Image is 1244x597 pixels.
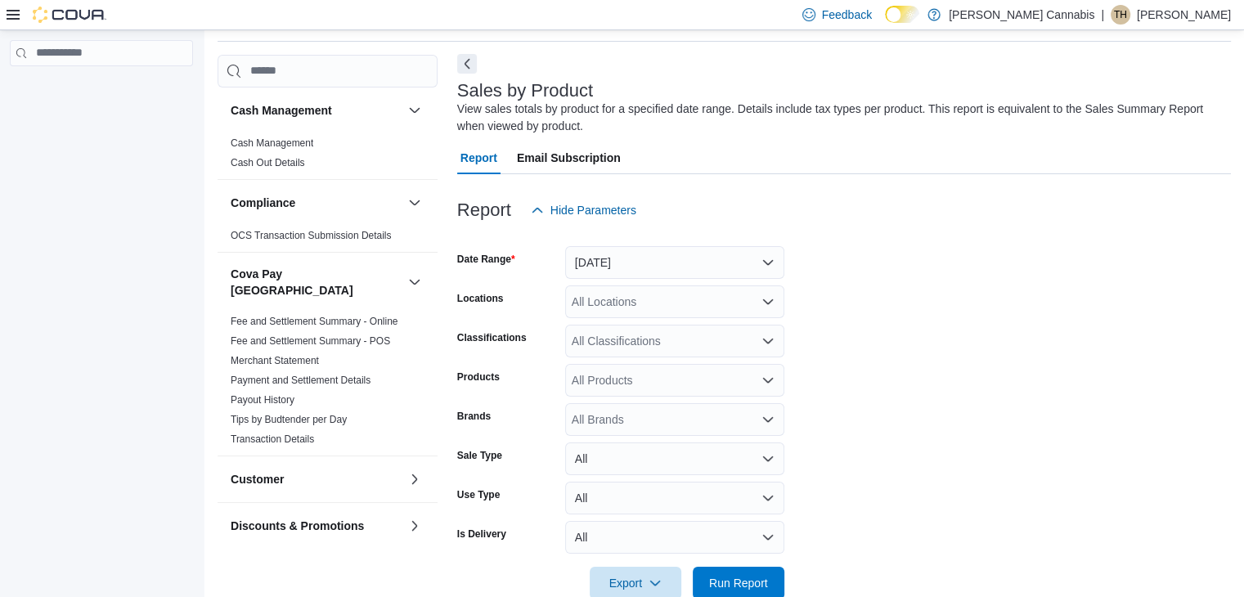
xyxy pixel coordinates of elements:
[231,413,347,426] span: Tips by Budtender per Day
[949,5,1094,25] p: [PERSON_NAME] Cannabis
[231,195,295,211] h3: Compliance
[231,335,390,347] a: Fee and Settlement Summary - POS
[231,315,398,328] span: Fee and Settlement Summary - Online
[457,253,515,266] label: Date Range
[1114,5,1127,25] span: TH
[231,354,319,367] span: Merchant Statement
[460,141,497,174] span: Report
[231,471,402,487] button: Customer
[457,200,511,220] h3: Report
[231,316,398,327] a: Fee and Settlement Summary - Online
[231,229,392,242] span: OCS Transaction Submission Details
[550,202,636,218] span: Hide Parameters
[231,137,313,149] a: Cash Management
[565,521,784,554] button: All
[565,442,784,475] button: All
[761,413,775,426] button: Open list of options
[1101,5,1104,25] p: |
[565,246,784,279] button: [DATE]
[405,193,424,213] button: Compliance
[885,23,886,24] span: Dark Mode
[231,137,313,150] span: Cash Management
[231,393,294,406] span: Payout History
[457,527,506,541] label: Is Delivery
[231,157,305,168] a: Cash Out Details
[231,518,402,534] button: Discounts & Promotions
[231,518,364,534] h3: Discounts & Promotions
[457,81,593,101] h3: Sales by Product
[405,272,424,292] button: Cova Pay [GEOGRAPHIC_DATA]
[565,482,784,514] button: All
[822,7,872,23] span: Feedback
[231,230,392,241] a: OCS Transaction Submission Details
[231,375,371,386] a: Payment and Settlement Details
[231,102,402,119] button: Cash Management
[761,295,775,308] button: Open list of options
[885,6,919,23] input: Dark Mode
[231,471,284,487] h3: Customer
[231,266,402,298] button: Cova Pay [GEOGRAPHIC_DATA]
[761,374,775,387] button: Open list of options
[457,449,502,462] label: Sale Type
[405,469,424,489] button: Customer
[231,374,371,387] span: Payment and Settlement Details
[1137,5,1231,25] p: [PERSON_NAME]
[231,394,294,406] a: Payout History
[405,516,424,536] button: Discounts & Promotions
[1111,5,1130,25] div: Tanya Heimbecker
[457,331,527,344] label: Classifications
[231,414,347,425] a: Tips by Budtender per Day
[10,70,193,109] nav: Complex example
[517,141,621,174] span: Email Subscription
[231,334,390,348] span: Fee and Settlement Summary - POS
[457,292,504,305] label: Locations
[457,54,477,74] button: Next
[457,370,500,384] label: Products
[231,195,402,211] button: Compliance
[218,226,438,252] div: Compliance
[33,7,106,23] img: Cova
[231,433,314,445] a: Transaction Details
[405,101,424,120] button: Cash Management
[524,194,643,227] button: Hide Parameters
[218,312,438,456] div: Cova Pay [GEOGRAPHIC_DATA]
[457,101,1223,135] div: View sales totals by product for a specified date range. Details include tax types per product. T...
[231,433,314,446] span: Transaction Details
[457,488,500,501] label: Use Type
[231,156,305,169] span: Cash Out Details
[218,133,438,179] div: Cash Management
[231,102,332,119] h3: Cash Management
[231,355,319,366] a: Merchant Statement
[457,410,491,423] label: Brands
[709,575,768,591] span: Run Report
[761,334,775,348] button: Open list of options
